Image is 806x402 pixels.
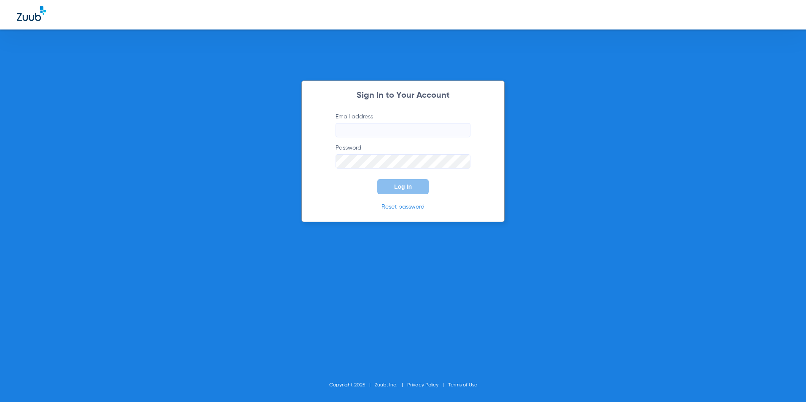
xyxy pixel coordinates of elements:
a: Privacy Policy [407,383,438,388]
img: Zuub Logo [17,6,46,21]
input: Password [336,154,470,169]
button: Log In [377,179,429,194]
h2: Sign In to Your Account [323,91,483,100]
a: Reset password [382,204,424,210]
a: Terms of Use [448,383,477,388]
span: Log In [394,183,412,190]
li: Copyright 2025 [329,381,375,389]
label: Password [336,144,470,169]
input: Email address [336,123,470,137]
iframe: Chat Widget [764,362,806,402]
li: Zuub, Inc. [375,381,407,389]
label: Email address [336,113,470,137]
